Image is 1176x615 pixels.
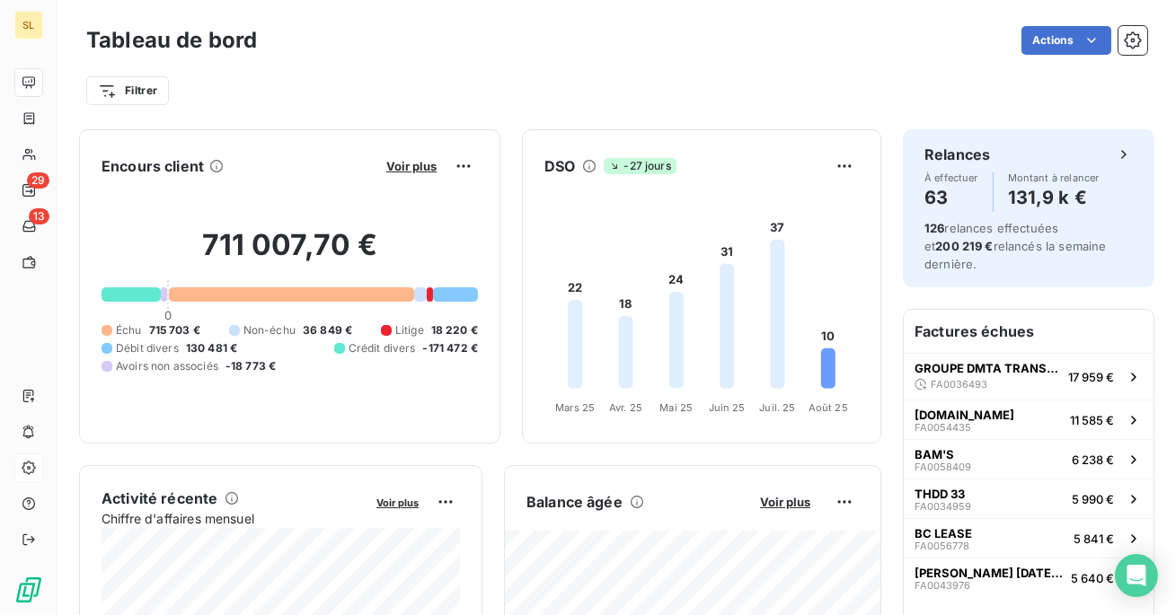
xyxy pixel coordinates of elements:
[915,526,972,540] span: BC LEASE
[102,509,364,528] span: Chiffre d'affaires mensuel
[760,495,810,509] span: Voir plus
[225,358,276,374] span: -18 773 €
[904,310,1154,353] h6: Factures échues
[1021,26,1111,55] button: Actions
[924,221,1107,271] span: relances effectuées et relancés la semaine dernière.
[915,566,1064,580] span: [PERSON_NAME] [DATE][PERSON_NAME]
[915,461,971,472] span: FA0058409
[102,155,204,177] h6: Encours client
[381,158,442,174] button: Voir plus
[423,340,479,356] span: -171 472 €
[14,575,43,604] img: Logo LeanPay
[376,496,419,509] span: Voir plus
[1008,172,1100,183] span: Montant à relancer
[1070,413,1114,427] span: 11 585 €
[116,358,218,374] span: Avoirs non associés
[609,401,642,414] tspan: Avr. 25
[1115,554,1158,597] div: Open Intercom Messenger
[102,227,478,281] h2: 711 007,70 €
[904,439,1154,479] button: BAM'SFA00584096 238 €
[604,158,676,174] span: -27 jours
[659,401,693,414] tspan: Mai 25
[904,479,1154,518] button: THDD 33FA00349595 990 €
[386,159,437,173] span: Voir plus
[809,401,848,414] tspan: Août 25
[915,487,965,501] span: THDD 33
[904,518,1154,558] button: BC LEASEFA00567785 841 €
[904,558,1154,597] button: [PERSON_NAME] [DATE][PERSON_NAME]FA00439765 640 €
[1072,492,1114,506] span: 5 990 €
[1071,571,1114,585] span: 5 640 €
[526,491,623,513] h6: Balance âgée
[555,401,595,414] tspan: Mars 25
[29,208,49,224] span: 13
[915,580,970,591] span: FA0043976
[86,76,169,105] button: Filtrer
[431,322,478,338] span: 18 220 €
[924,183,978,212] h4: 63
[935,239,993,253] span: 200 219 €
[755,494,816,510] button: Voir plus
[924,221,944,235] span: 126
[915,540,969,551] span: FA0056778
[759,401,795,414] tspan: Juil. 25
[14,212,42,241] a: 13
[164,308,172,322] span: 0
[904,353,1154,400] button: GROUPE DMTA TRANSPORTSFA003649317 959 €
[915,447,954,461] span: BAM'S
[149,322,200,338] span: 715 703 €
[1008,183,1100,212] h4: 131,9 k €
[14,176,42,205] a: 29
[27,172,49,189] span: 29
[243,322,296,338] span: Non-échu
[1074,532,1114,546] span: 5 841 €
[349,340,416,356] span: Crédit divers
[924,172,978,183] span: À effectuer
[116,322,142,338] span: Échu
[931,379,987,390] span: FA0036493
[1068,370,1114,384] span: 17 959 €
[371,494,424,510] button: Voir plus
[709,401,746,414] tspan: Juin 25
[915,408,1014,422] span: [DOMAIN_NAME]
[904,400,1154,439] button: [DOMAIN_NAME]FA005443511 585 €
[303,322,352,338] span: 36 849 €
[102,488,217,509] h6: Activité récente
[915,361,1061,375] span: GROUPE DMTA TRANSPORTS
[924,144,990,165] h6: Relances
[544,155,575,177] h6: DSO
[14,11,43,40] div: SL
[186,340,237,356] span: 130 481 €
[116,340,179,356] span: Débit divers
[915,422,971,433] span: FA0054435
[1072,452,1114,467] span: 6 238 €
[915,501,971,512] span: FA0034959
[395,322,424,338] span: Litige
[86,24,257,57] h3: Tableau de bord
